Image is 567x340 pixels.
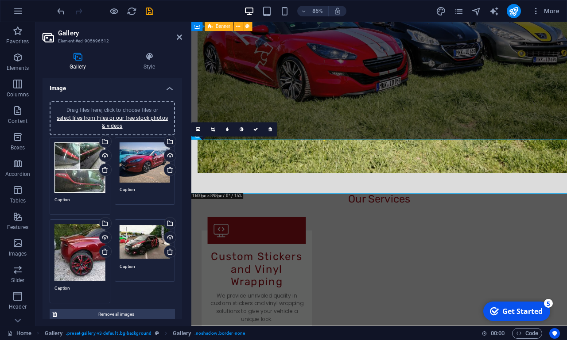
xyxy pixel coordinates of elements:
[10,197,26,204] p: Tables
[57,107,168,129] span: Drag files here, click to choose files or
[43,78,182,94] h4: Image
[471,6,482,16] i: Navigator
[11,277,25,284] p: Slider
[549,328,560,339] button: Usercentrics
[109,6,119,16] button: Click here to leave preview mode and continue editing
[66,328,151,339] span: . preset-gallery-v3-default .bg-background
[126,6,137,16] button: reload
[216,24,230,29] span: Banner
[120,142,171,183] div: WhatsAppImage2025-09-04at05.58.39-Do0hkE8uVMgSzta8JaN4Fg.jpeg
[311,6,325,16] h6: 85%
[482,328,505,339] h6: Session time
[6,38,29,45] p: Favorites
[60,309,172,320] span: Remove all images
[144,6,155,16] i: Save (Ctrl+S)
[11,144,25,151] p: Boxes
[45,328,245,339] nav: breadcrumb
[66,1,74,10] div: 5
[58,37,164,45] h3: Element #ed-905696512
[54,142,105,193] div: WhatsAppImage2025-09-04at06.37.32-2h6NIK7KI9puiwgQKiUMvw.jpeg
[454,6,464,16] button: pages
[155,331,159,336] i: This element is a customizable preset
[489,6,500,16] button: text_generator
[471,6,482,16] button: navigator
[528,4,563,18] button: More
[512,328,542,339] button: Code
[5,171,30,178] p: Accordion
[509,6,519,16] i: Publish
[191,122,206,137] a: Select files from the file manager, stock photos, or upload file(s)
[120,224,171,260] div: WhatsAppImage2025-09-04at05.51.24-MWAUOsluWFExlnakaLOLxg.jpeg
[9,250,27,257] p: Images
[297,6,329,16] button: 85%
[234,122,249,137] a: Greyscale
[206,122,220,137] a: Crop mode
[7,91,29,98] p: Columns
[489,6,499,16] i: AI Writer
[43,52,117,71] h4: Gallery
[127,6,137,16] i: Reload page
[54,224,105,281] div: WhatsAppImage2025-09-04at05.34.08-dRbcDgZOxpm6aIP-bak7IQ.jpeg
[491,328,505,339] span: 00 00
[5,4,72,23] div: Get Started 5 items remaining, 0% complete
[532,7,559,15] span: More
[45,328,63,339] span: Click to select. Double-click to edit
[436,6,447,16] button: design
[55,6,66,16] button: undo
[9,303,27,310] p: Header
[7,65,29,72] p: Elements
[249,122,263,137] a: Confirm ( Ctrl ⏎ )
[58,29,182,37] h2: Gallery
[263,122,277,137] a: Delete image
[7,328,31,339] a: Click to cancel selection. Double-click to open Pages
[194,328,245,339] span: . noshadow .border-none
[117,52,182,71] h4: Style
[516,328,538,339] span: Code
[8,118,27,125] p: Content
[507,4,521,18] button: publish
[220,122,234,137] a: Blur
[334,7,342,15] i: On resize automatically adjust zoom level to fit chosen device.
[173,328,191,339] span: Click to select. Double-click to edit
[57,115,168,129] a: select files from Files or our free stock photos & videos
[454,6,464,16] i: Pages (Ctrl+Alt+S)
[50,309,175,320] button: Remove all images
[7,224,28,231] p: Features
[56,6,66,16] i: Undo: Change image (Ctrl+Z)
[24,8,64,18] div: Get Started
[497,330,498,336] span: :
[436,6,446,16] i: Design (Ctrl+Alt+Y)
[144,6,155,16] button: save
